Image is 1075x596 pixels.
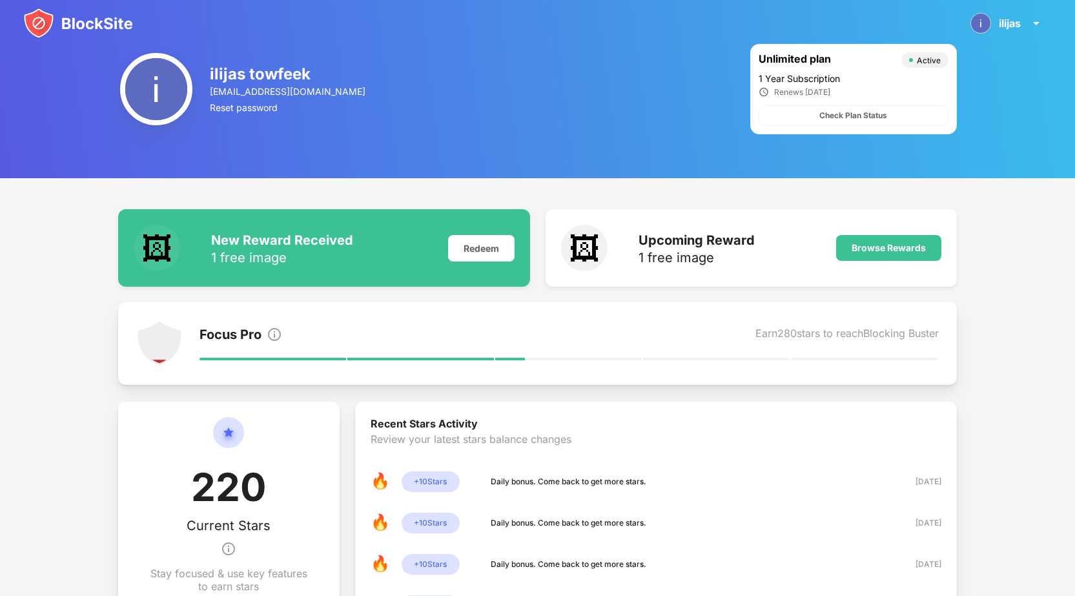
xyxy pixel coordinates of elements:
div: Upcoming Reward [639,232,755,248]
img: clock_ic.svg [759,87,769,98]
div: Active [917,56,941,65]
div: 🖼 [561,225,608,271]
div: Renews [DATE] [774,87,830,97]
div: Daily bonus. Come back to get more stars. [491,558,646,571]
div: [DATE] [896,475,941,488]
div: 🖼 [134,225,180,271]
div: Earn 280 stars to reach Blocking Buster [755,327,939,345]
img: info.svg [221,533,236,564]
div: Review your latest stars balance changes [371,433,941,471]
div: 1 Year Subscription [759,73,948,84]
div: Current Stars [187,518,271,533]
div: Focus Pro [200,327,261,345]
img: circle-star.svg [213,417,244,464]
img: info.svg [267,327,282,342]
div: Recent Stars Activity [371,417,941,433]
div: 🔥 [371,471,391,492]
div: [EMAIL_ADDRESS][DOMAIN_NAME] [210,86,367,97]
div: New Reward Received [211,232,353,248]
div: + 10 Stars [402,513,460,533]
div: ilijas towfeek [210,65,367,83]
img: ACg8ocIKzlkHv124GBYC0Nr5QdzKCxDkOg9TgRI00UqsGS57CynvmQ=s96-c [970,13,991,34]
div: 🔥 [371,554,391,575]
img: ACg8ocIKzlkHv124GBYC0Nr5QdzKCxDkOg9TgRI00UqsGS57CynvmQ=s96-c [120,53,192,125]
div: Daily bonus. Come back to get more stars. [491,517,646,529]
div: 1 free image [639,251,755,264]
div: + 10 Stars [402,471,460,492]
div: + 10 Stars [402,554,460,575]
div: Redeem [448,235,515,262]
div: Daily bonus. Come back to get more stars. [491,475,646,488]
div: Reset password [210,102,367,113]
div: [DATE] [896,558,941,571]
div: 220 [191,464,266,518]
div: Unlimited plan [759,52,895,68]
img: blocksite-icon.svg [23,8,133,39]
div: 🔥 [371,513,391,533]
div: 1 free image [211,251,353,264]
div: Browse Rewards [852,243,926,253]
div: Stay focused & use key features to earn stars [149,567,309,593]
div: Check Plan Status [819,109,887,122]
div: ilijas [999,17,1021,30]
img: points-level-1.svg [136,320,183,367]
div: [DATE] [896,517,941,529]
